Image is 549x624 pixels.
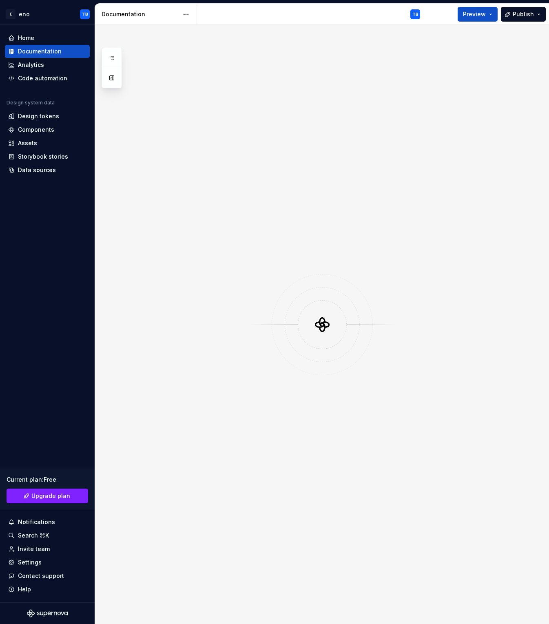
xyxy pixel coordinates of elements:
[458,7,498,22] button: Preview
[18,47,62,55] div: Documentation
[5,137,90,150] a: Assets
[5,58,90,71] a: Analytics
[7,100,55,106] div: Design system data
[19,10,30,18] div: eno
[18,34,34,42] div: Home
[18,585,31,593] div: Help
[18,153,68,161] div: Storybook stories
[18,139,37,147] div: Assets
[5,164,90,177] a: Data sources
[5,542,90,555] a: Invite team
[5,529,90,542] button: Search ⌘K
[18,518,55,526] div: Notifications
[5,72,90,85] a: Code automation
[5,110,90,123] a: Design tokens
[5,31,90,44] a: Home
[7,489,88,503] a: Upgrade plan
[18,126,54,134] div: Components
[18,74,67,82] div: Code automation
[82,11,88,18] div: TB
[412,11,418,18] div: TB
[5,45,90,58] a: Documentation
[18,558,42,566] div: Settings
[18,112,59,120] div: Design tokens
[2,5,93,23] button: EenoTB
[18,166,56,174] div: Data sources
[18,61,44,69] div: Analytics
[18,531,49,540] div: Search ⌘K
[5,150,90,163] a: Storybook stories
[6,9,15,19] div: E
[5,569,90,582] button: Contact support
[513,10,534,18] span: Publish
[18,572,64,580] div: Contact support
[5,123,90,136] a: Components
[501,7,546,22] button: Publish
[463,10,486,18] span: Preview
[27,609,68,617] svg: Supernova Logo
[5,583,90,596] button: Help
[5,556,90,569] a: Settings
[7,476,88,484] div: Current plan : Free
[102,10,179,18] div: Documentation
[31,492,70,500] span: Upgrade plan
[18,545,50,553] div: Invite team
[5,516,90,529] button: Notifications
